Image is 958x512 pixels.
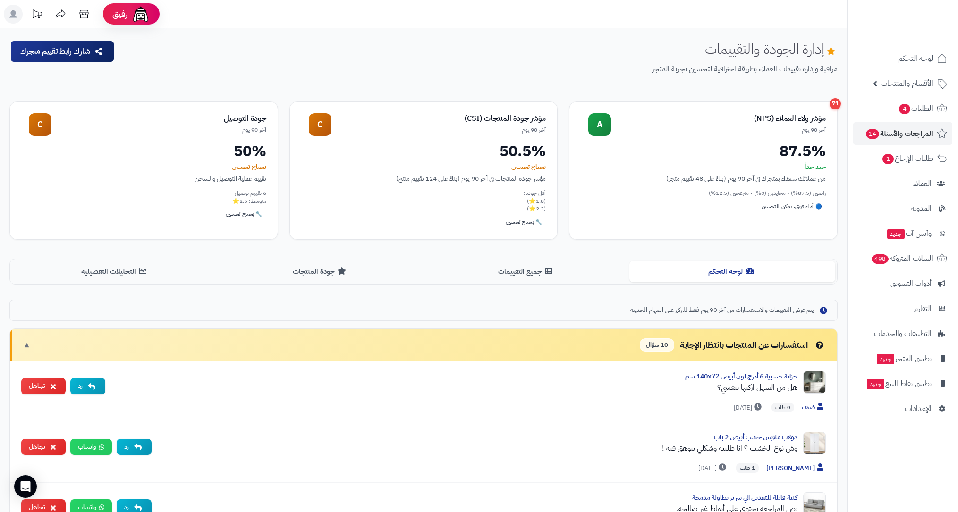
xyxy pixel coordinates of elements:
a: دولاب ملابس خشب أبيض 2 باب [714,432,797,442]
span: طلبات الإرجاع [882,152,933,165]
div: آخر 90 يوم [51,126,266,134]
img: Product [803,371,826,394]
div: استفسارات عن المنتجات بانتظار الإجابة [640,338,826,352]
div: آخر 90 يوم [331,126,546,134]
div: Open Intercom Messenger [14,475,37,498]
div: جودة التوصيل [51,113,266,124]
span: [DATE] [734,403,764,412]
a: التقارير [853,297,952,320]
span: الإعدادات [905,402,932,415]
span: تطبيق المتجر [876,352,932,365]
div: من عملائك سعداء بمتجرك في آخر 90 يوم (بناءً على 48 تقييم متجر) [581,174,826,184]
div: مؤشر ولاء العملاء (NPS) [611,113,826,124]
span: المدونة [911,202,932,215]
span: تطبيق نقاط البيع [866,377,932,390]
img: ai-face.png [131,5,150,24]
div: 87.5% [581,143,826,159]
div: 🔵 أداء قوي، يمكن التحسين [758,201,826,212]
span: 0 طلب [771,403,794,412]
a: الطلبات4 [853,97,952,120]
div: تقييم عملية التوصيل والشحن [21,174,266,184]
div: أقل جودة: (1.8⭐) (2.3⭐) [301,189,546,213]
span: التطبيقات والخدمات [874,327,932,340]
span: ▼ [23,340,31,351]
button: رد [117,439,152,455]
span: 1 طلب [736,463,759,473]
div: راضين (87.5%) • محايدين (0%) • منزعجين (12.5%) [581,189,826,197]
button: شارك رابط تقييم متجرك [11,41,114,62]
span: العملاء [913,177,932,190]
div: 71 [830,98,841,109]
a: كنبة قابلة للتعديل الي سرير بطاولة مدمجة [692,493,797,503]
button: جميع التقييمات [424,261,629,282]
div: مؤشر جودة المنتجات في آخر 90 يوم (بناءً على 124 تقييم منتج) [301,174,546,184]
span: وآتس آب [886,227,932,240]
button: رد [70,378,105,394]
a: تحديثات المنصة [25,5,49,26]
div: يحتاج تحسين [301,162,546,172]
div: A [588,113,611,136]
div: مؤشر جودة المنتجات (CSI) [331,113,546,124]
span: جديد [867,379,884,389]
div: 6 تقييم توصيل متوسط: 2.5⭐ [21,189,266,205]
a: العملاء [853,172,952,195]
span: 10 سؤال [640,338,674,352]
div: 50% [21,143,266,159]
div: آخر 90 يوم [611,126,826,134]
a: تطبيق المتجرجديد [853,347,952,370]
span: لوحة التحكم [898,52,933,65]
span: [PERSON_NAME] [766,463,826,473]
a: خزانة خشبية 6 أدرج لون أبيض 140x72 سم [685,371,797,381]
span: جديد [887,229,905,239]
span: يتم عرض التقييمات والاستفسارات من آخر 90 يوم فقط للتركيز على المهام الحديثة [630,306,814,315]
p: مراقبة وإدارة تقييمات العملاء بطريقة احترافية لتحسين تجربة المتجر [122,64,838,75]
span: السلات المتروكة [871,252,933,265]
span: 1 [882,154,894,164]
button: جودة المنتجات [218,261,424,282]
div: 🔧 يحتاج تحسين [502,217,546,228]
a: السلات المتروكة498 [853,247,952,270]
img: Product [803,432,826,454]
button: لوحة التحكم [629,261,835,282]
span: رفيق [112,8,127,20]
a: الإعدادات [853,397,952,420]
button: تجاهل [21,439,66,455]
a: أدوات التسويق [853,272,952,295]
a: لوحة التحكم [853,47,952,70]
a: المراجعات والأسئلة14 [853,122,952,145]
a: التطبيقات والخدمات [853,322,952,345]
div: C [29,113,51,136]
span: المراجعات والأسئلة [865,127,933,140]
span: الطلبات [898,102,933,115]
span: ضيف [802,403,826,412]
div: C [309,113,331,136]
div: 50.5% [301,143,546,159]
a: المدونة [853,197,952,220]
img: logo-2.png [894,26,949,46]
div: جيد جداً [581,162,826,172]
button: تجاهل [21,378,66,394]
div: وش نوع الخشب ؟ انا طلبته وشكلي بتوهق فيه ! [159,443,797,454]
span: الأقسام والمنتجات [881,77,933,90]
h1: إدارة الجودة والتقييمات [705,41,838,57]
span: التقارير [914,302,932,315]
a: وآتس آبجديد [853,222,952,245]
a: طلبات الإرجاع1 [853,147,952,170]
span: 4 [899,104,910,114]
span: جديد [877,354,894,364]
a: تطبيق نقاط البيعجديد [853,372,952,395]
span: أدوات التسويق [890,277,932,290]
span: 498 [872,254,889,264]
button: التحليلات التفصيلية [12,261,218,282]
span: [DATE] [698,463,729,473]
div: 🔧 يحتاج تحسين [222,209,266,220]
div: هل من السهل اركبها بنفسي؟ [113,382,797,393]
div: يحتاج تحسين [21,162,266,172]
span: 14 [866,129,879,139]
a: واتساب [70,439,112,455]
